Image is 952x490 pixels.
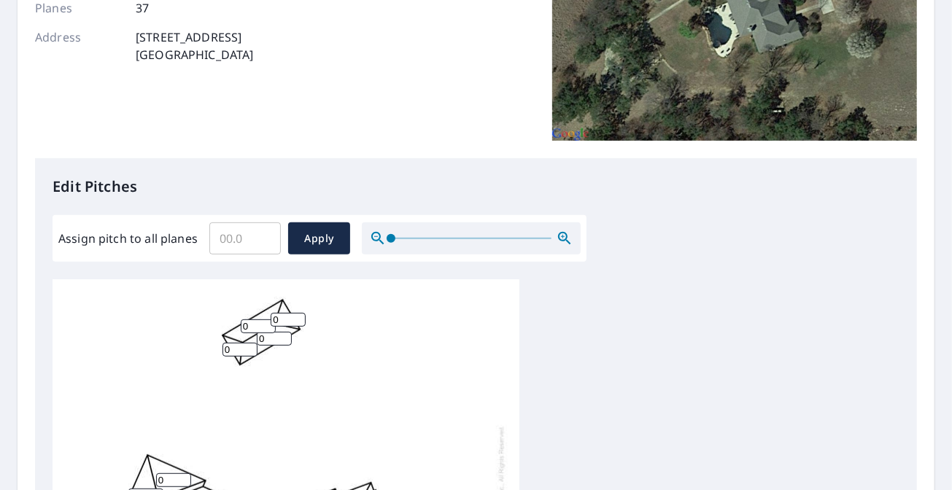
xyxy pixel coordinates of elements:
[35,28,123,63] p: Address
[136,28,254,63] p: [STREET_ADDRESS] [GEOGRAPHIC_DATA]
[288,222,350,254] button: Apply
[58,230,198,247] label: Assign pitch to all planes
[53,176,899,198] p: Edit Pitches
[209,218,281,259] input: 00.0
[300,230,338,248] span: Apply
